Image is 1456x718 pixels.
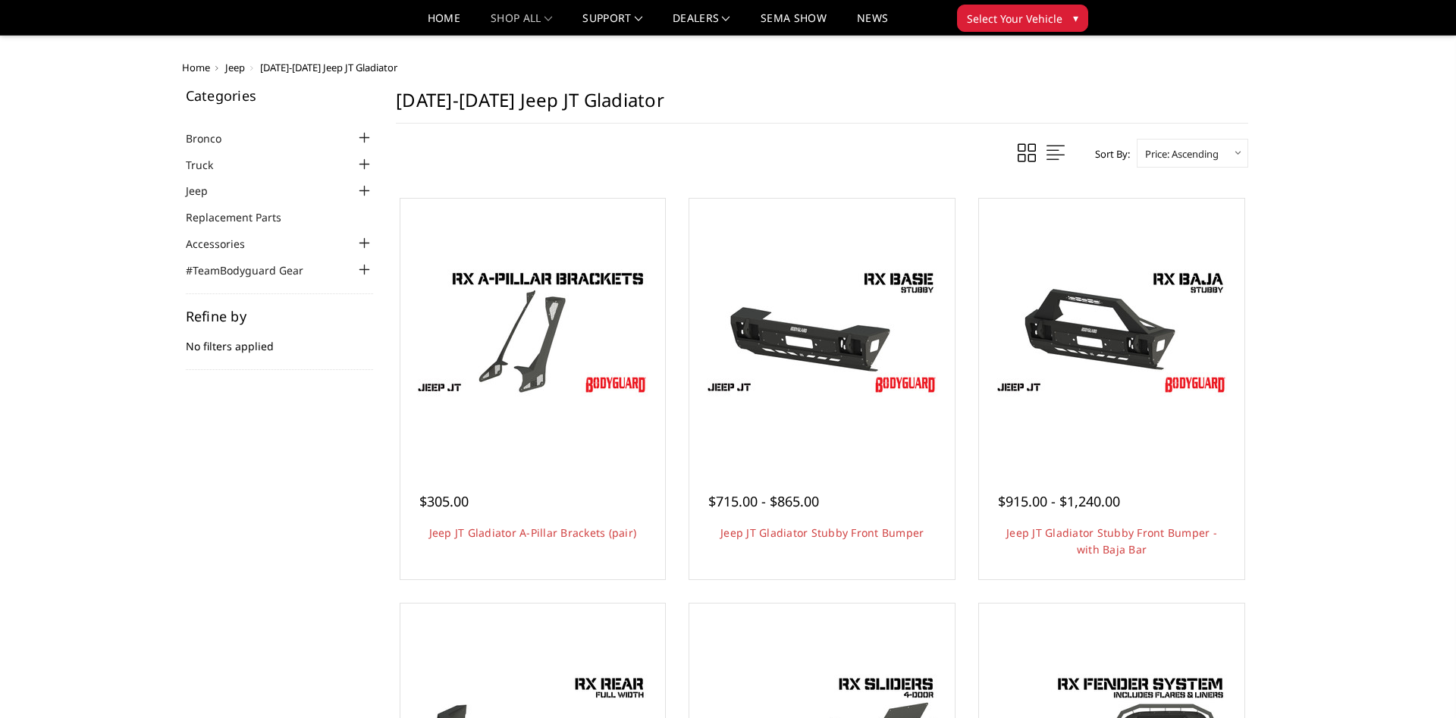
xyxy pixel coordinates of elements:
[186,183,227,199] a: Jeep
[396,89,1248,124] h1: [DATE]-[DATE] Jeep JT Gladiator
[186,209,300,225] a: Replacement Parts
[857,13,888,35] a: News
[186,89,374,102] h5: Categories
[186,309,374,370] div: No filters applied
[186,157,232,173] a: Truck
[673,13,730,35] a: Dealers
[1006,525,1217,557] a: Jeep JT Gladiator Stubby Front Bumper - with Baja Bar
[186,130,240,146] a: Bronco
[957,5,1088,32] button: Select Your Vehicle
[404,202,662,460] a: Jeep JT Gladiator A-Pillar Brackets (pair) Jeep JT Gladiator A-Pillar Brackets (pair)
[186,236,264,252] a: Accessories
[693,202,951,460] a: Jeep JT Gladiator Stubby Front Bumper
[708,492,819,510] span: $715.00 - $865.00
[1087,143,1130,165] label: Sort By:
[260,61,397,74] span: [DATE]-[DATE] Jeep JT Gladiator
[428,13,460,35] a: Home
[491,13,552,35] a: shop all
[720,525,924,540] a: Jeep JT Gladiator Stubby Front Bumper
[225,61,245,74] a: Jeep
[182,61,210,74] a: Home
[701,263,943,400] img: Jeep JT Gladiator Stubby Front Bumper
[967,11,1062,27] span: Select Your Vehicle
[582,13,642,35] a: Support
[761,13,827,35] a: SEMA Show
[419,492,469,510] span: $305.00
[186,309,374,323] h5: Refine by
[998,492,1120,510] span: $915.00 - $1,240.00
[429,525,637,540] a: Jeep JT Gladiator A-Pillar Brackets (pair)
[186,262,322,278] a: #TeamBodyguard Gear
[1073,10,1078,26] span: ▾
[983,202,1241,460] a: Jeep JT Gladiator Stubby Front Bumper - with Baja Bar Jeep JT Gladiator Stubby Front Bumper - wit...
